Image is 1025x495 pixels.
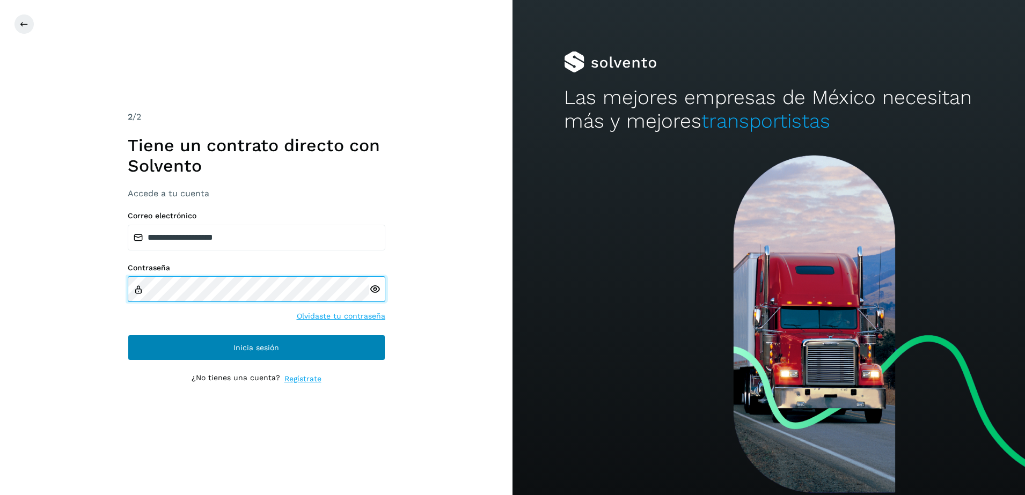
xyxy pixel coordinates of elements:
span: transportistas [701,109,830,132]
h2: Las mejores empresas de México necesitan más y mejores [564,86,974,134]
a: Regístrate [284,373,321,385]
span: Inicia sesión [233,344,279,351]
div: /2 [128,110,385,123]
span: 2 [128,112,133,122]
p: ¿No tienes una cuenta? [192,373,280,385]
label: Contraseña [128,263,385,272]
label: Correo electrónico [128,211,385,220]
h1: Tiene un contrato directo con Solvento [128,135,385,176]
a: Olvidaste tu contraseña [297,311,385,322]
button: Inicia sesión [128,335,385,360]
h3: Accede a tu cuenta [128,188,385,198]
